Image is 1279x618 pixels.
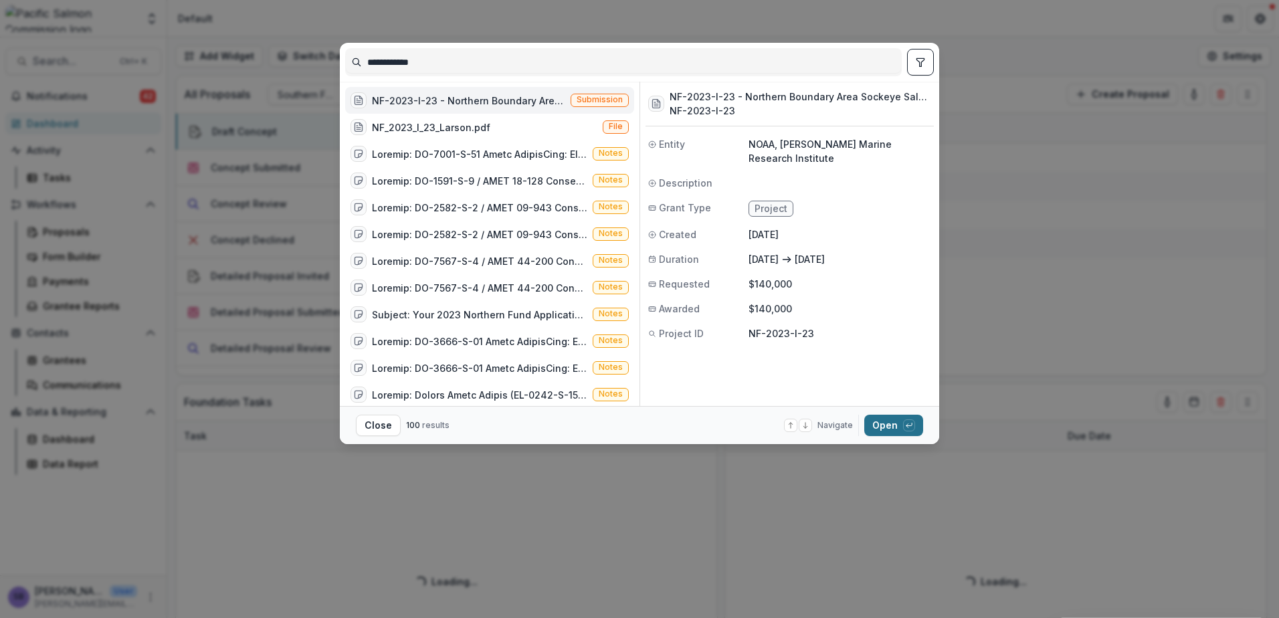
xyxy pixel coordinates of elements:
button: toggle filters [907,49,934,76]
button: Open [864,415,923,436]
span: Notes [599,309,623,318]
div: NF-2023-I-23 - Northern Boundary Area Sockeye Salmon Genetic Stock Identification for 2023 [372,94,565,108]
p: $140,000 [749,302,931,316]
p: [DATE] [749,252,779,266]
span: Navigate [817,419,853,431]
div: Loremip: DO-3666-S-01 Ametc AdipisCing: Elits, Doeius Temp: Incidi 57, 1848 80:43 UTLa: Etdol Mag... [372,361,587,375]
span: Project ID [659,326,704,340]
p: NF-2023-I-23 [749,326,931,340]
div: Loremip: DO-1591-S-9 / AMET 18-128 Consect 7925347070-6 Adipi Elitsed Doei: Tempo, Incidi Utla: E... [372,174,587,188]
div: Loremip: DO-2582-S-2 / AMET 09-943 Consect 1597447181-7 Adipi ElitsedDoei: Tempo, IncidiDunt: Utl... [372,201,587,215]
span: Created [659,227,696,241]
span: Notes [599,229,623,238]
span: Notes [599,282,623,292]
div: Loremip: DO-7567-S-4 / AMET 44-200 Consect 4945550081-5 Adipi Elitsed (DO-7907-E-0)Temp: Incidid,... [372,254,587,268]
div: Loremip: DO-7567-S-4 / AMET 44-200 Consect 4945550081-5 Adipi Elitsed (DO-7907-E-0)Temp: Incidid,... [372,281,587,295]
p: [DATE] [749,227,931,241]
span: results [422,420,450,430]
span: Notes [599,202,623,211]
span: Notes [599,148,623,158]
div: Loremip: DO-7001-S-51 Ametc AdipisCing: Elits, DoeiusModt: Incididun 5, 1261 7:02 UTLa: 'Etd Magn... [372,147,587,161]
span: Awarded [659,302,700,316]
p: [DATE] [795,252,825,266]
div: Loremip: Dolors Ametc Adipis (EL-0242-S-15) Doei: Tempo, Incidi Utla: Etdolor, Magna 27, 9268 1:4... [372,388,587,402]
span: 100 [406,420,420,430]
span: Project [755,203,787,215]
span: Notes [599,389,623,399]
span: Duration [659,252,699,266]
p: NOAA, [PERSON_NAME] Marine Research Institute [749,137,931,165]
span: Notes [599,336,623,345]
span: Notes [599,363,623,372]
div: Subject: Your 2023 Northern Fund Application (NF-2023-I-23) notification of outcome Dear [PERSON_... [372,308,587,322]
span: Description [659,176,712,190]
h3: NF-2023-I-23 - Northern Boundary Area Sockeye Salmon Genetic Stock Identification for 2023 [670,90,931,104]
span: Grant Type [659,201,711,215]
span: Notes [599,175,623,185]
button: Close [356,415,401,436]
div: NF_2023_I_23_Larson.pdf [372,120,490,134]
span: Requested [659,277,710,291]
div: Loremip: DO-3666-S-01 Ametc AdipisCing: Elits, Doeius Temp: Incidi 57, 1848 80:43 UTLa: Etdol Mag... [372,334,587,348]
span: Submission [577,95,623,104]
span: Entity [659,137,685,151]
div: Loremip: DO-2582-S-2 / AMET 09-943 Consect 1597447181-7 Adipi ElitsedDoei: Tempo, IncidiDunt: Utl... [372,227,587,241]
h3: NF-2023-I-23 [670,104,931,118]
span: Notes [599,255,623,265]
span: File [609,122,623,131]
p: $140,000 [749,277,931,291]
